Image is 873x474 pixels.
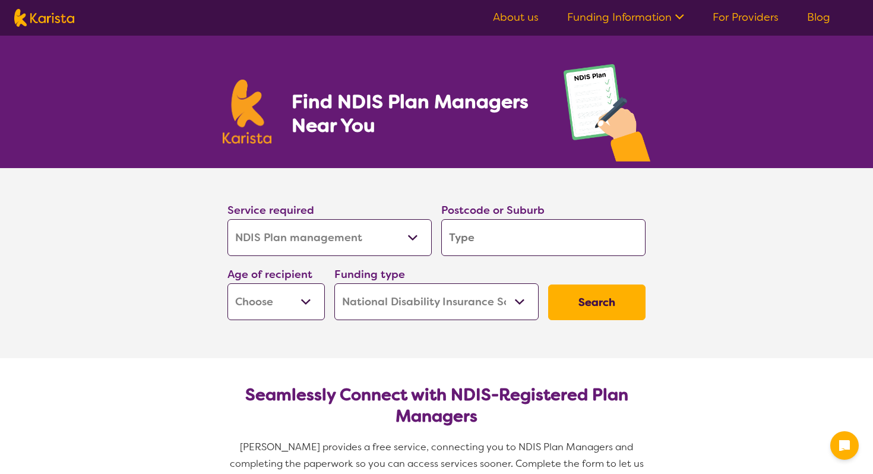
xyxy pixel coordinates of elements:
[807,10,830,24] a: Blog
[441,203,545,217] label: Postcode or Suburb
[567,10,684,24] a: Funding Information
[227,203,314,217] label: Service required
[334,267,405,282] label: Funding type
[237,384,636,427] h2: Seamlessly Connect with NDIS-Registered Plan Managers
[227,267,312,282] label: Age of recipient
[713,10,779,24] a: For Providers
[223,80,271,144] img: Karista logo
[548,285,646,320] button: Search
[292,90,540,137] h1: Find NDIS Plan Managers Near You
[493,10,539,24] a: About us
[564,64,650,168] img: plan-management
[14,9,74,27] img: Karista logo
[441,219,646,256] input: Type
